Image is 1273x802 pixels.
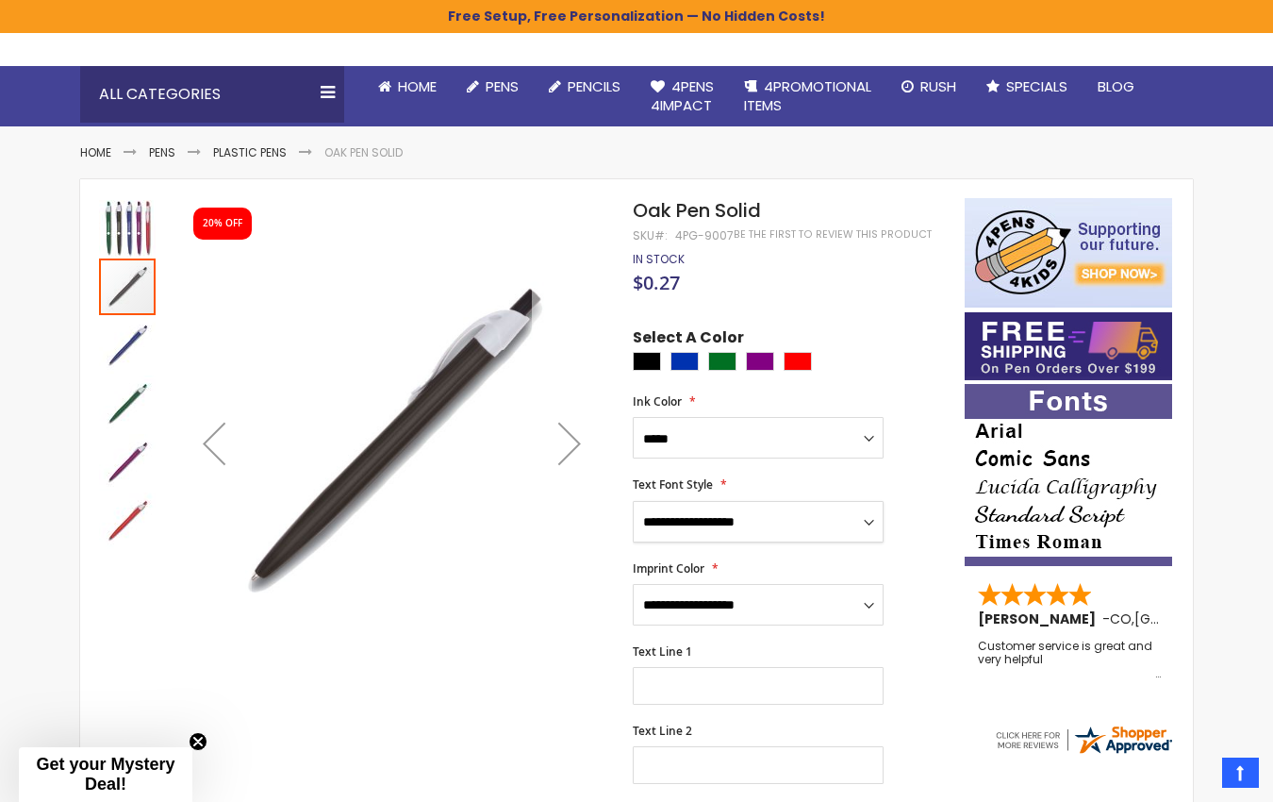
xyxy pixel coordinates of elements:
[99,200,156,257] img: Oak Pen Solid
[784,352,812,371] div: Red
[1134,610,1273,628] span: [GEOGRAPHIC_DATA]
[1222,758,1259,788] a: Top
[99,434,156,491] img: Oak Pen Solid
[734,227,932,242] a: Be the first to review this product
[99,374,157,432] div: Oak Pen Solid
[99,491,156,549] div: Oak Pen Solid
[708,352,736,371] div: Green
[993,723,1174,757] img: 4pens.com widget logo
[651,76,714,115] span: 4Pens 4impact
[363,66,452,108] a: Home
[636,66,729,127] a: 4Pens4impact
[633,252,685,267] div: Availability
[80,144,111,160] a: Home
[324,145,403,160] li: Oak Pen Solid
[99,376,156,432] img: Oak Pen Solid
[675,228,734,243] div: 4PG-9007
[99,432,157,491] div: Oak Pen Solid
[886,66,971,108] a: Rush
[568,76,620,96] span: Pencils
[633,352,661,371] div: Black
[1102,610,1273,628] span: - ,
[920,76,956,96] span: Rush
[633,227,668,243] strong: SKU
[633,251,685,267] span: In stock
[99,315,157,374] div: Oak Pen Solid
[633,723,692,739] span: Text Line 2
[203,217,242,230] div: 20% OFF
[971,66,1083,108] a: Specials
[99,198,157,257] div: Oak Pen Solid
[19,747,192,802] div: Get your Mystery Deal!Close teaser
[744,76,871,115] span: 4PROMOTIONAL ITEMS
[993,744,1174,760] a: 4pens.com certificate URL
[1083,66,1149,108] a: Blog
[746,352,774,371] div: Purple
[398,76,437,96] span: Home
[729,66,886,127] a: 4PROMOTIONALITEMS
[149,144,175,160] a: Pens
[189,732,207,751] button: Close teaser
[532,198,607,688] div: Next
[633,476,713,493] span: Text Font Style
[978,610,1102,628] span: [PERSON_NAME]
[80,66,344,123] div: All Categories
[633,393,682,409] span: Ink Color
[99,257,157,315] div: Oak Pen Solid
[99,317,156,374] img: Oak Pen Solid
[176,226,607,657] img: Oak Pen Solid
[633,327,744,353] span: Select A Color
[99,493,156,549] img: Oak Pen Solid
[633,643,692,660] span: Text Line 1
[633,270,680,295] span: $0.27
[1098,76,1134,96] span: Blog
[978,640,1161,680] div: Customer service is great and very helpful
[452,66,534,108] a: Pens
[1110,610,1132,628] span: CO
[534,66,636,108] a: Pencils
[965,384,1172,566] img: font-personalization-examples
[36,755,174,794] span: Get your Mystery Deal!
[670,352,699,371] div: Blue
[176,198,252,688] div: Previous
[633,197,761,224] span: Oak Pen Solid
[486,76,519,96] span: Pens
[965,312,1172,380] img: Free shipping on orders over $199
[965,198,1172,308] img: 4pens 4 kids
[1006,76,1067,96] span: Specials
[633,560,704,576] span: Imprint Color
[213,144,287,160] a: Plastic Pens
